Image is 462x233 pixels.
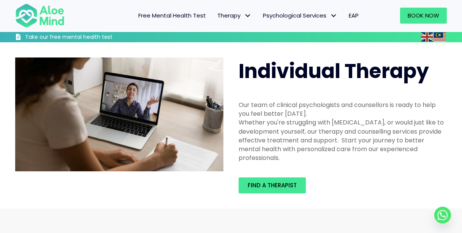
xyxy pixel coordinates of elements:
[248,181,297,189] span: Find a therapist
[263,11,337,19] span: Psychological Services
[421,32,434,41] a: English
[328,10,339,21] span: Psychological Services: submenu
[15,57,223,171] img: Therapy online individual
[242,10,253,21] span: Therapy: submenu
[239,101,447,118] div: Our team of clinical psychologists and counsellors is ready to help you feel better [DATE].
[239,177,306,193] a: Find a therapist
[257,8,343,24] a: Psychological ServicesPsychological Services: submenu
[400,8,447,24] a: Book Now
[138,11,206,19] span: Free Mental Health Test
[408,11,439,19] span: Book Now
[25,34,150,41] h3: Take our free mental health test
[434,207,451,223] a: Whatsapp
[349,11,359,19] span: EAP
[133,8,212,24] a: Free Mental Health Test
[434,32,446,41] img: ms
[343,8,364,24] a: EAP
[421,32,433,41] img: en
[15,34,150,42] a: Take our free mental health test
[212,8,257,24] a: TherapyTherapy: submenu
[15,3,65,28] img: Aloe mind Logo
[73,8,364,24] nav: Menu
[217,11,252,19] span: Therapy
[434,32,447,41] a: Malay
[239,57,429,85] span: Individual Therapy
[239,118,447,162] div: Whether you're struggling with [MEDICAL_DATA], or would just like to development yourself, our th...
